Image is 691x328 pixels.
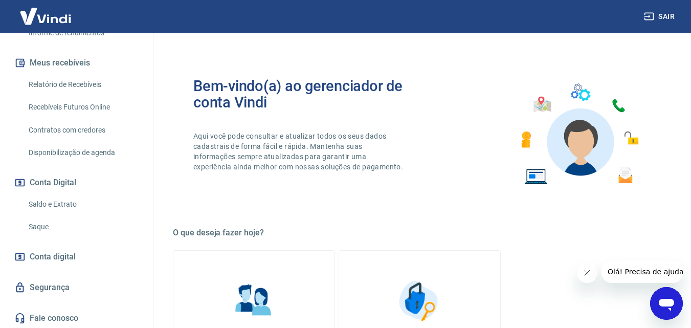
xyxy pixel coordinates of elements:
button: Sair [642,7,679,26]
img: Vindi [12,1,79,32]
span: Conta digital [30,250,76,264]
a: Relatório de Recebíveis [25,74,141,95]
p: Aqui você pode consultar e atualizar todos os seus dados cadastrais de forma fácil e rápida. Mant... [193,131,405,172]
a: Saldo e Extrato [25,194,141,215]
a: Informe de rendimentos [25,23,141,43]
img: Segurança [394,275,445,326]
h2: Bem-vindo(a) ao gerenciador de conta Vindi [193,78,420,111]
iframe: Botão para abrir a janela de mensagens [650,287,683,320]
a: Contratos com credores [25,120,141,141]
a: Segurança [12,276,141,299]
iframe: Mensagem da empresa [601,260,683,283]
button: Conta Digital [12,171,141,194]
a: Disponibilização de agenda [25,142,141,163]
a: Recebíveis Futuros Online [25,97,141,118]
img: Imagem de um avatar masculino com diversos icones exemplificando as funcionalidades do gerenciado... [512,78,646,191]
a: Saque [25,216,141,237]
iframe: Fechar mensagem [577,263,597,283]
span: Olá! Precisa de ajuda? [6,7,86,15]
a: Conta digital [12,246,141,268]
h5: O que deseja fazer hoje? [173,228,666,238]
img: Informações pessoais [228,275,279,326]
button: Meus recebíveis [12,52,141,74]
